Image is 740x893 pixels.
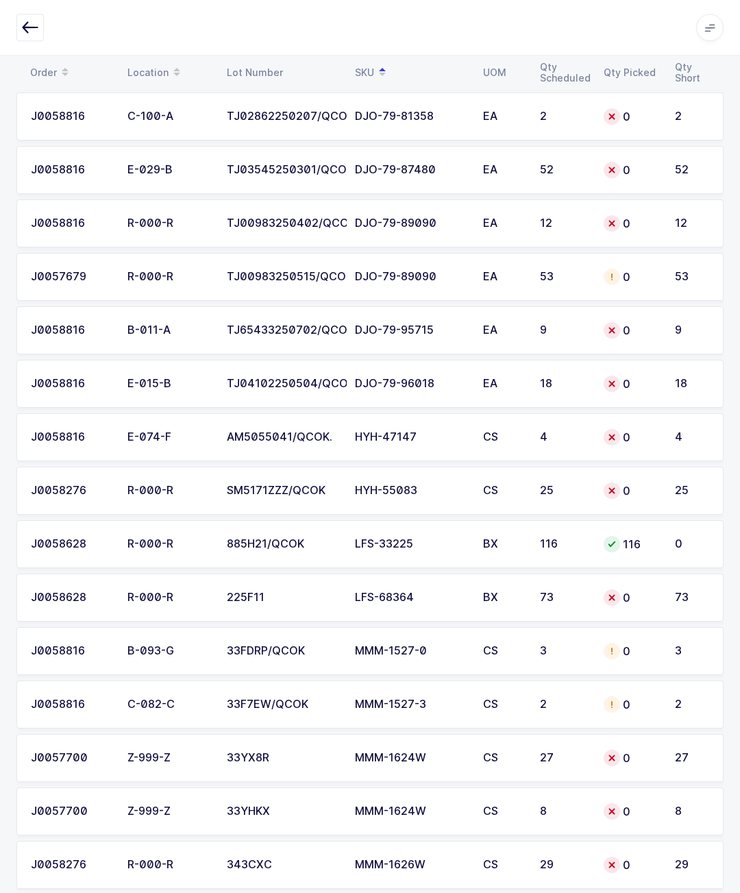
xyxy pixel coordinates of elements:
div: BX [483,591,523,604]
div: HYH-55083 [355,485,467,497]
div: 18 [540,378,587,390]
div: TJ04102250504/QCOK [227,378,338,390]
div: J0058816 [31,645,111,657]
div: 53 [540,271,587,283]
div: DJO-79-81358 [355,110,467,123]
div: Lot Number [227,66,338,77]
div: TJ65433250702/QCOK [227,324,338,337]
div: MMM-1527-0 [355,645,467,657]
div: TJ02862250207/QCOK [227,110,338,123]
div: 18 [675,378,709,390]
div: 8 [675,805,709,818]
div: 3 [540,645,587,657]
div: 33YX8R [227,752,338,764]
div: 25 [675,485,709,497]
div: 0 [604,803,658,820]
div: TJ00983250402/QCOK [227,217,338,230]
div: 8 [540,805,587,818]
div: C-100-A [127,110,210,123]
div: SM5171ZZZ/QCOK [227,485,338,497]
div: R-000-R [127,485,210,497]
div: 25 [540,485,587,497]
div: R-000-R [127,217,210,230]
div: Order [30,60,111,84]
div: 0 [604,643,658,659]
div: 29 [540,859,587,871]
div: 27 [675,752,709,764]
div: HYH-47147 [355,431,467,443]
div: CS [483,698,523,711]
div: MMM-1527-3 [355,698,467,711]
div: 9 [675,324,709,337]
div: EA [483,217,523,230]
div: Qty Scheduled [540,61,587,83]
div: 2 [675,110,709,123]
div: Z-999-Z [127,752,210,764]
div: C-082-C [127,698,210,711]
div: 29 [675,859,709,871]
div: Location [127,60,210,84]
div: EA [483,164,523,176]
div: 12 [540,217,587,230]
div: MMM-1624W [355,752,467,764]
div: 0 [604,108,658,125]
div: Z-999-Z [127,805,210,818]
div: 27 [540,752,587,764]
div: J0057700 [31,805,111,818]
div: CS [483,752,523,764]
div: 0 [604,376,658,392]
div: 4 [675,431,709,443]
div: B-093-G [127,645,210,657]
div: 225F11 [227,591,338,604]
div: SKU [355,60,467,84]
div: CS [483,431,523,443]
div: BX [483,538,523,550]
div: MMM-1624W [355,805,467,818]
div: Qty Picked [604,66,658,77]
div: UOM [483,66,523,77]
div: 52 [675,164,709,176]
div: J0058816 [31,324,111,337]
div: 0 [604,696,658,713]
div: 0 [604,750,658,766]
div: EA [483,110,523,123]
div: EA [483,271,523,283]
div: J0058816 [31,164,111,176]
div: TJ03545250301/QCOK [227,164,338,176]
div: R-000-R [127,271,210,283]
div: 33FDRP/QCOK [227,645,338,657]
div: J0058816 [31,217,111,230]
div: 0 [604,322,658,339]
div: 2 [675,698,709,711]
div: CS [483,805,523,818]
div: B-011-A [127,324,210,337]
div: EA [483,324,523,337]
div: MMM-1626W [355,859,467,871]
div: J0058628 [31,591,111,604]
div: 0 [604,482,658,499]
div: J0058628 [31,538,111,550]
div: J0058816 [31,431,111,443]
div: J0058276 [31,485,111,497]
div: R-000-R [127,538,210,550]
div: 885H21/QCOK [227,538,338,550]
div: E-015-B [127,378,210,390]
div: 2 [540,698,587,711]
div: 33F7EW/QCOK [227,698,338,711]
div: DJO-79-96018 [355,378,467,390]
div: 2 [540,110,587,123]
div: 73 [675,591,709,604]
div: 4 [540,431,587,443]
div: 9 [540,324,587,337]
div: 116 [604,536,658,552]
div: 52 [540,164,587,176]
div: AM5055041/QCOK. [227,431,338,443]
div: CS [483,645,523,657]
div: 0 [604,269,658,285]
div: 33YHKX [227,805,338,818]
div: 116 [540,538,587,550]
div: LFS-68364 [355,591,467,604]
div: 0 [604,215,658,232]
div: 0 [604,429,658,445]
div: TJ00983250515/QCOK [227,271,338,283]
